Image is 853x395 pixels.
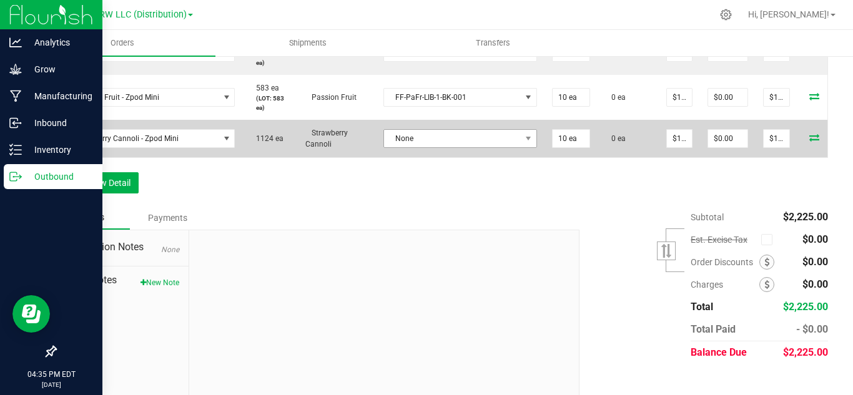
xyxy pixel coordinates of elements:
span: 583 ea [250,84,279,92]
a: Orders [30,30,215,56]
p: Outbound [22,169,97,184]
input: 0 [708,89,747,106]
span: None [384,130,521,147]
span: $2,225.00 [783,211,828,223]
span: $2,225.00 [783,301,828,313]
inline-svg: Manufacturing [9,90,22,102]
span: Est. Excise Tax [691,235,756,245]
span: 0 ea [605,93,626,102]
span: Hi, [PERSON_NAME]! [748,9,829,19]
p: Inbound [22,115,97,130]
input: 0 [764,89,789,106]
span: $0.00 [802,256,828,268]
iframe: Resource center [12,295,50,333]
input: 0 [553,89,589,106]
span: Save Order Detail [824,134,842,141]
input: 0 [667,130,692,147]
span: - $0.00 [796,323,828,335]
span: Order Notes [65,273,179,288]
input: 0 [708,130,747,147]
span: ZIZ NY GRW LLC (Distribution) [62,9,187,20]
input: 0 [764,130,789,147]
span: None [161,245,179,254]
inline-svg: Grow [9,63,22,76]
span: Total [691,301,713,313]
span: Shipments [272,37,343,49]
span: Save Order Detail [824,92,842,100]
span: NO DATA FOUND [64,129,235,148]
span: Transfers [459,37,527,49]
a: Shipments [215,30,401,56]
span: FF-PaFr-LIB-1-BK-001 [384,89,521,106]
span: Order Discounts [691,257,759,267]
p: Analytics [22,35,97,50]
span: $0.00 [802,278,828,290]
p: (LOT: 583 ea) [250,94,290,112]
span: 0 ea [605,134,626,143]
button: New Note [141,277,179,288]
p: Manufacturing [22,89,97,104]
span: Subtotal [691,212,724,222]
a: Transfers [400,30,586,56]
span: Calculate excise tax [761,231,778,248]
div: Manage settings [718,9,734,21]
inline-svg: Analytics [9,36,22,49]
span: Passion Fruit - Zpod Mini [64,89,219,106]
span: Destination Notes [65,240,179,255]
input: 0 [667,89,692,106]
input: 0 [553,130,589,147]
span: Orders [94,37,151,49]
span: $2,225.00 [783,346,828,358]
p: Inventory [22,142,97,157]
p: [DATE] [6,380,97,389]
div: Payments [130,207,205,229]
span: Passion Fruit [305,93,357,102]
p: Grow [22,62,97,77]
p: (LOT: 1109 ea) [250,49,290,67]
span: Strawberry Cannoli [305,129,348,149]
span: Strawberry Cannoli - Zpod Mini [64,130,219,147]
span: $0.00 [802,233,828,245]
inline-svg: Inventory [9,144,22,156]
span: Balance Due [691,346,747,358]
p: 04:35 PM EDT [6,369,97,380]
inline-svg: Outbound [9,170,22,183]
span: Charges [691,280,759,290]
span: NO DATA FOUND [64,88,235,107]
span: Total Paid [691,323,736,335]
inline-svg: Inbound [9,117,22,129]
span: 1124 ea [250,134,284,143]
